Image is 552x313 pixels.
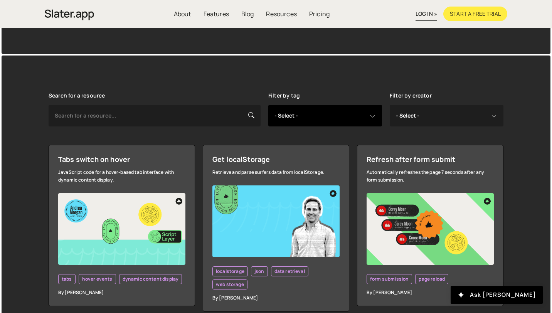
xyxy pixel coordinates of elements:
[216,281,244,288] span: web storage
[268,93,300,99] label: Filter by tag
[367,289,494,296] div: By [PERSON_NAME]
[212,185,340,257] img: YT%20-%20Thumb%20(1).png
[254,268,264,274] span: json
[45,7,94,22] img: Slater is an modern coding environment with an inbuilt AI tool. Get custom code quickly with no c...
[49,145,195,306] a: Tabs switch on hover JavaScript code for a hover-based tab interface with dynamic content display...
[274,268,305,274] span: data retrieval
[168,7,197,21] a: About
[367,155,494,164] div: Refresh after form submit
[357,145,503,306] a: Refresh after form submit Automatically refreshes the page 7 seconds after any form submission. f...
[416,7,437,21] a: log in »
[367,168,494,184] div: Automatically refreshes the page 7 seconds after any form submission.
[212,294,340,302] div: By [PERSON_NAME]
[367,193,494,265] img: YT%20-%20Thumb%20(17).png
[203,145,349,311] a: Get localStorage Retrieve and parse surfers data from localStorage. localstorage json data retrie...
[58,168,185,184] div: JavaScript code for a hover-based tab interface with dynamic content display.
[235,7,260,21] a: Blog
[58,193,185,265] img: YT%20-%20Thumb%20(18).png
[303,7,336,21] a: Pricing
[260,7,303,21] a: Resources
[419,276,445,282] span: page reload
[58,289,185,296] div: By [PERSON_NAME]
[49,93,105,99] label: Search for a resource
[390,93,432,99] label: Filter by creator
[58,155,185,164] div: Tabs switch on hover
[62,276,72,282] span: tabs
[370,276,409,282] span: form submission
[212,155,340,164] div: Get localStorage
[123,276,179,282] span: dynamic content display
[82,276,113,282] span: hover events
[197,7,235,21] a: Features
[45,5,94,22] a: home
[451,286,543,304] button: Ask [PERSON_NAME]
[49,105,261,126] input: Search for a resource...
[212,168,340,176] div: Retrieve and parse surfers data from localStorage.
[216,268,244,274] span: localstorage
[443,7,507,21] a: Start a free trial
